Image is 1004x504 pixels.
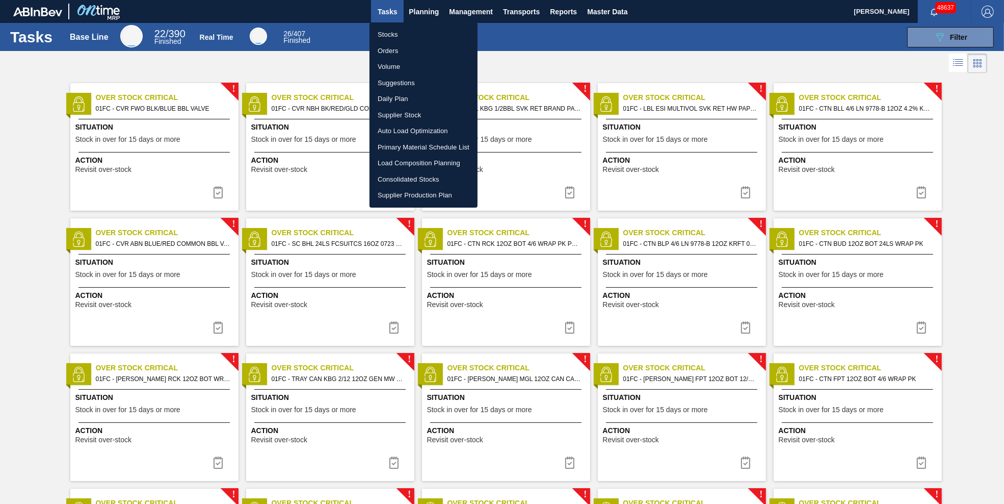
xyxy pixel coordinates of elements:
a: Supplier Stock [369,107,478,123]
a: Orders [369,43,478,59]
a: Volume [369,59,478,75]
a: Stocks [369,27,478,43]
a: Primary Material Schedule List [369,139,478,156]
a: Load Composition Planning [369,155,478,171]
a: Daily Plan [369,91,478,107]
a: Supplier Production Plan [369,187,478,204]
a: Consolidated Stocks [369,171,478,188]
a: Suggestions [369,75,478,91]
a: Auto Load Optimization [369,123,478,139]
